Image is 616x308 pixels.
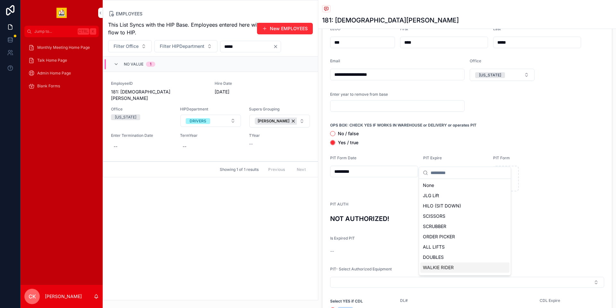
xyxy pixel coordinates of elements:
span: STAND UP [423,275,446,281]
a: Admin Home Page [24,67,99,79]
span: No value [124,62,143,67]
span: DL# [400,298,408,303]
span: SCRUBBER [423,223,446,230]
span: [PERSON_NAME] [258,119,289,124]
span: Email [330,58,340,63]
a: Monthly Meeting Home Page [24,42,99,53]
span: CK [29,293,36,300]
span: Showing 1 of 1 results [220,167,259,172]
button: Select Button [470,69,535,81]
strong: Select YES if CDL [330,299,363,304]
div: scrollable content [21,37,103,100]
strong: OPS BOX: CHECK YES IF WORKS IN WAREHOUSE or DELIVERY or operates PIT [330,123,476,128]
button: Select Button [154,40,218,52]
button: Select Button [108,40,152,52]
span: Hire Date [215,81,276,86]
h1: 181: [DEMOGRAPHIC_DATA][PERSON_NAME] [322,16,459,25]
span: SCISSORS [423,213,445,219]
span: 181: [DEMOGRAPHIC_DATA][PERSON_NAME] [111,89,207,101]
span: Enter year to remove from base [330,92,388,97]
span: HILO (SIT DOWN) [423,203,461,209]
div: -- [114,143,117,150]
div: None [420,180,509,190]
button: Select Button [180,115,241,127]
span: -- [249,141,253,147]
span: Monthly Meeting Home Page [37,45,90,50]
label: Yes / true [338,140,358,145]
span: Filter HIPDepartment [160,43,204,49]
div: [US_STATE] [479,72,501,78]
button: Unselect 13 [255,118,299,125]
a: EmployeeID181: [DEMOGRAPHIC_DATA][PERSON_NAME]Hire Date[DATE]Office[US_STATE]HIPDepartmentSelect ... [103,72,318,162]
span: Ctrl [78,28,89,35]
span: EmployeeID [111,81,207,86]
span: CDL Expire [540,298,560,303]
div: [US_STATE] [115,114,136,120]
span: Talk Home Page [37,58,67,63]
span: -- [330,248,334,254]
span: WALKIE RIDER [423,264,454,271]
button: New EMPLOYEES [257,23,313,34]
span: TYear [249,133,310,138]
button: Select Button [330,277,604,288]
button: Clear [273,44,281,49]
div: -- [183,143,186,150]
span: Jump to... [34,29,75,34]
a: EMPLOYEES [108,11,142,17]
img: App logo [56,8,67,18]
h3: NOT AUTHORIZED! [330,214,604,224]
span: Supers Grouping [249,107,310,112]
span: ORDER PICKER [423,233,455,240]
span: HIPDepartment [180,107,241,112]
span: Blank Forms [37,84,60,89]
span: Enter Termination Date [111,133,172,138]
span: JLG Lift [423,192,439,199]
label: No / false [338,131,359,136]
span: PIT Form [493,155,510,160]
div: DRIVERS [190,118,206,124]
button: Jump to...CtrlK [24,26,99,37]
span: Office [111,107,172,112]
div: 1 [150,62,151,67]
a: Talk Home Page [24,55,99,66]
div: Suggestions [419,179,511,275]
span: Is Expired PIT [330,236,355,241]
span: Office [470,58,481,63]
span: DOUBLES [423,254,444,260]
p: [PERSON_NAME] [45,293,82,300]
span: K [90,29,96,34]
span: [DATE] [215,89,276,95]
span: Filter Office [114,43,139,49]
span: This List Syncs with the HIP Base. Employees entered here will flow to HIP. [108,21,261,36]
span: PIT AUTH [330,202,348,207]
span: PIT- Select Authorized Equipment [330,267,392,271]
span: ALL LIFTS [423,244,445,250]
span: Admin Home Page [37,71,71,76]
span: PIT Form Date [330,155,356,160]
span: TermYear [180,133,241,138]
a: Blank Forms [24,80,99,92]
span: EMPLOYEES [116,11,142,17]
span: PIT Expire [423,155,442,160]
button: Select Button [249,115,310,128]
